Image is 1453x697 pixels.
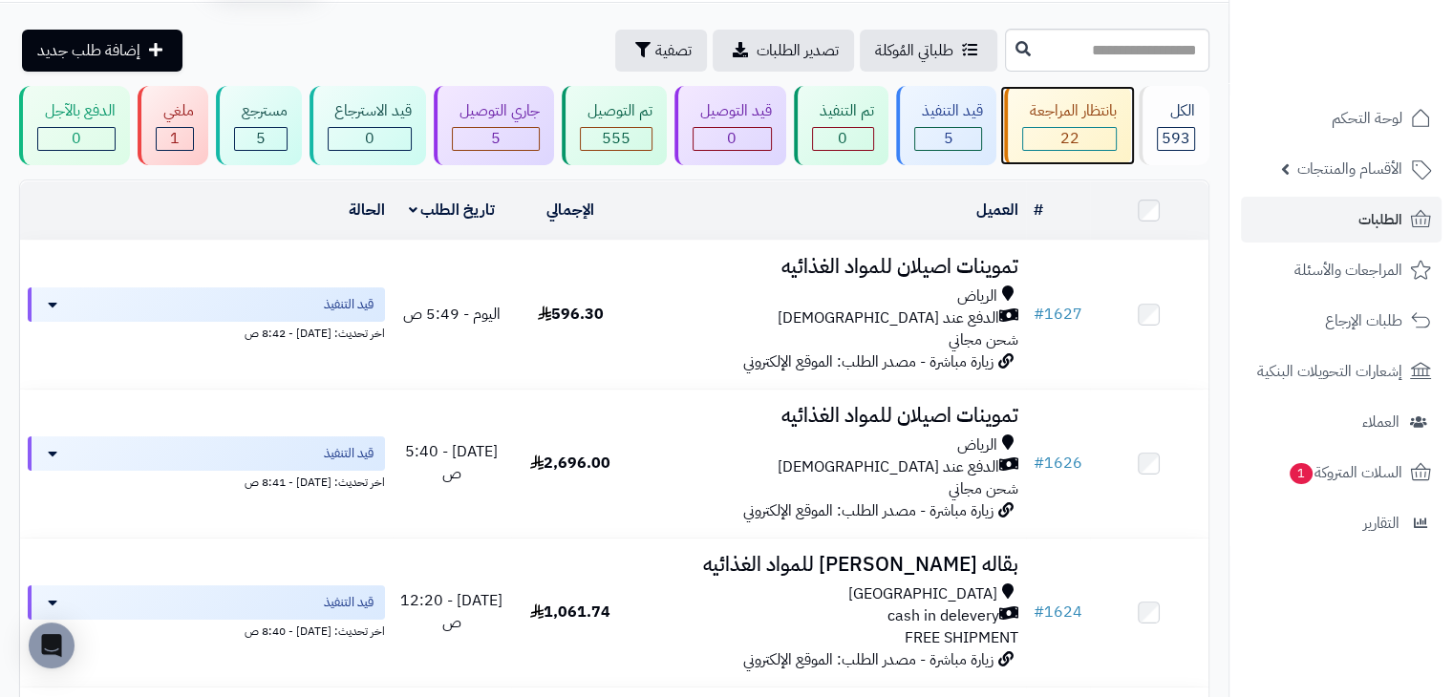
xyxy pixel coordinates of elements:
span: 0 [365,127,374,150]
span: 2,696.00 [530,452,610,475]
div: مسترجع [234,100,288,122]
a: تم التنفيذ 0 [790,86,892,165]
span: السلات المتروكة [1288,459,1402,486]
h3: تموينات اصيلان للمواد الغذائيه [637,256,1017,278]
span: 593 [1162,127,1190,150]
div: 0 [38,128,115,150]
span: التقارير [1363,510,1400,537]
div: ملغي [156,100,194,122]
span: طلباتي المُوكلة [875,39,953,62]
div: 0 [329,128,412,150]
div: 1 [157,128,193,150]
div: 0 [694,128,771,150]
span: 596.30 [538,303,604,326]
a: # [1034,199,1043,222]
span: 5 [491,127,501,150]
span: شحن مجاني [949,477,1018,500]
a: طلباتي المُوكلة [860,30,997,72]
div: 5 [453,128,539,150]
a: تصدير الطلبات [713,30,854,72]
span: زيارة مباشرة - مصدر الطلب: الموقع الإلكتروني [743,499,994,522]
span: # [1034,452,1044,475]
a: #1627 [1034,303,1082,326]
div: 22 [1023,128,1116,150]
span: 1 [170,127,180,150]
span: الدفع عند [DEMOGRAPHIC_DATA] [778,456,999,478]
div: قيد الاسترجاع [328,100,413,122]
span: اليوم - 5:49 ص [403,303,501,326]
span: 0 [838,127,847,150]
a: قيد التوصيل 0 [671,86,790,165]
div: الكل [1157,100,1195,122]
a: تم التوصيل 555 [558,86,671,165]
span: إشعارات التحويلات البنكية [1257,358,1402,385]
span: قيد التنفيذ [324,593,374,612]
div: جاري التوصيل [452,100,540,122]
a: جاري التوصيل 5 [430,86,558,165]
span: cash in delevery [887,605,999,627]
a: الطلبات [1241,197,1442,243]
a: إضافة طلب جديد [22,30,182,72]
span: الرياض [957,285,997,307]
a: العميل [976,199,1018,222]
span: 5 [943,127,952,150]
a: الدفع بالآجل 0 [15,86,134,165]
span: الرياض [957,434,997,456]
a: بانتظار المراجعة 22 [1000,86,1135,165]
a: إشعارات التحويلات البنكية [1241,348,1442,394]
span: تصفية [655,39,692,62]
div: قيد التوصيل [693,100,772,122]
a: ملغي 1 [134,86,212,165]
span: زيارة مباشرة - مصدر الطلب: الموقع الإلكتروني [743,350,994,373]
span: إضافة طلب جديد [37,39,140,62]
span: المراجعات والأسئلة [1294,257,1402,284]
div: 0 [813,128,873,150]
a: التقارير [1241,500,1442,546]
button: تصفية [615,30,707,72]
a: الكل593 [1135,86,1213,165]
span: [GEOGRAPHIC_DATA] [848,583,997,605]
span: طلبات الإرجاع [1325,307,1402,334]
div: اخر تحديث: [DATE] - 8:42 ص [28,322,385,342]
span: 1 [1289,463,1313,485]
span: # [1034,601,1044,623]
div: الدفع بالآجل [37,100,116,122]
a: #1624 [1034,601,1082,623]
span: 22 [1060,127,1079,150]
div: 5 [915,128,982,150]
a: المراجعات والأسئلة [1241,247,1442,293]
a: الإجمالي [546,199,594,222]
h3: بقاله [PERSON_NAME] للمواد الغذائيه [637,554,1017,576]
a: العملاء [1241,399,1442,445]
span: 0 [727,127,737,150]
span: الأقسام والمنتجات [1297,156,1402,182]
span: زيارة مباشرة - مصدر الطلب: الموقع الإلكتروني [743,648,994,671]
span: العملاء [1362,409,1400,435]
span: الطلبات [1358,206,1402,233]
a: الحالة [349,199,385,222]
div: تم التوصيل [580,100,652,122]
span: 5 [256,127,266,150]
img: logo-2.png [1323,14,1435,54]
span: شحن مجاني [949,328,1018,351]
a: طلبات الإرجاع [1241,298,1442,344]
a: تاريخ الطلب [409,199,496,222]
div: اخر تحديث: [DATE] - 8:40 ص [28,620,385,640]
a: لوحة التحكم [1241,95,1442,141]
span: الدفع عند [DEMOGRAPHIC_DATA] [778,307,999,329]
span: 555 [602,127,630,150]
span: [DATE] - 12:20 ص [400,589,502,634]
a: #1626 [1034,452,1082,475]
div: 555 [581,128,652,150]
a: قيد الاسترجاع 0 [306,86,431,165]
span: FREE SHIPMENT [905,626,1018,649]
div: بانتظار المراجعة [1022,100,1117,122]
div: قيد التنفيذ [914,100,983,122]
span: [DATE] - 5:40 ص [405,440,498,485]
span: 0 [72,127,81,150]
h3: تموينات اصيلان للمواد الغذائيه [637,405,1017,427]
span: تصدير الطلبات [757,39,839,62]
a: السلات المتروكة1 [1241,450,1442,496]
span: لوحة التحكم [1332,105,1402,132]
span: 1,061.74 [530,601,610,623]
